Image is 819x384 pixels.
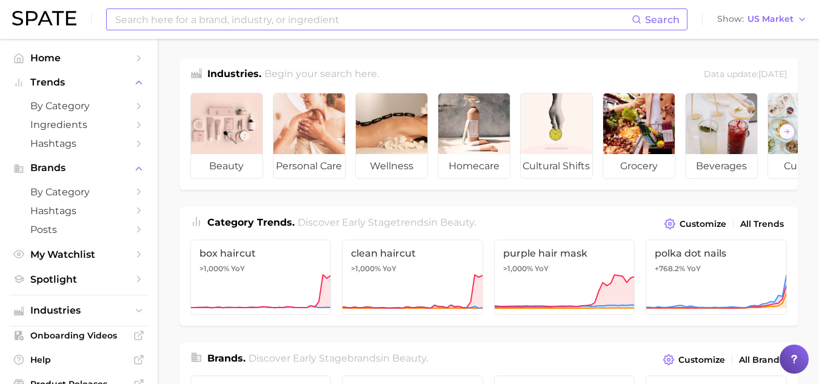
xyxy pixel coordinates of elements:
[779,124,795,140] button: Scroll Right
[355,93,428,179] a: wellness
[645,14,680,25] span: Search
[10,115,148,134] a: Ingredients
[440,217,474,228] span: beauty
[298,217,476,228] span: Discover Early Stage trends in .
[30,52,127,64] span: Home
[10,301,148,320] button: Industries
[503,248,626,259] span: purple hair mask
[10,159,148,177] button: Brands
[30,274,127,285] span: Spotlight
[231,264,245,274] span: YoY
[30,354,127,365] span: Help
[383,264,396,274] span: YoY
[207,352,246,364] span: Brands .
[30,163,127,173] span: Brands
[520,93,593,179] a: cultural shifts
[30,186,127,198] span: by Category
[191,154,262,178] span: beauty
[190,93,263,179] a: beauty
[30,224,127,235] span: Posts
[503,264,533,273] span: >1,000%
[392,352,426,364] span: beauty
[249,352,428,364] span: Discover Early Stage brands in .
[10,49,148,67] a: Home
[737,216,787,232] a: All Trends
[521,154,592,178] span: cultural shifts
[273,93,346,179] a: personal care
[10,201,148,220] a: Hashtags
[10,245,148,264] a: My Watchlist
[30,77,127,88] span: Trends
[747,16,794,22] span: US Market
[10,220,148,239] a: Posts
[30,305,127,316] span: Industries
[30,119,127,130] span: Ingredients
[685,93,758,179] a: beverages
[273,154,345,178] span: personal care
[199,264,229,273] span: >1,000%
[680,219,726,229] span: Customize
[10,134,148,153] a: Hashtags
[10,183,148,201] a: by Category
[603,93,675,179] a: grocery
[736,352,787,368] a: All Brands
[356,154,427,178] span: wellness
[207,217,295,228] span: Category Trends .
[30,249,127,260] span: My Watchlist
[10,351,148,369] a: Help
[438,154,510,178] span: homecare
[30,138,127,149] span: Hashtags
[494,240,635,315] a: purple hair mask>1,000% YoY
[660,351,727,368] button: Customize
[12,11,76,25] img: SPATE
[207,67,261,83] h1: Industries.
[678,355,725,365] span: Customize
[603,154,675,178] span: grocery
[739,355,784,365] span: All Brands
[704,67,787,83] div: Data update: [DATE]
[646,240,787,315] a: polka dot nails+768.2% YoY
[10,96,148,115] a: by Category
[661,215,729,232] button: Customize
[351,248,474,259] span: clean haircut
[655,264,685,273] span: +768.2%
[655,248,778,259] span: polka dot nails
[199,248,323,259] span: box haircut
[535,264,549,274] span: YoY
[438,93,510,179] a: homecare
[351,264,381,273] span: >1,000%
[714,12,810,27] button: ShowUS Market
[10,73,148,92] button: Trends
[10,326,148,345] a: Onboarding Videos
[687,264,701,274] span: YoY
[717,16,744,22] span: Show
[30,205,127,217] span: Hashtags
[686,154,757,178] span: beverages
[264,67,379,83] h2: Begin your search here.
[10,270,148,289] a: Spotlight
[114,9,632,30] input: Search here for a brand, industry, or ingredient
[30,100,127,112] span: by Category
[740,219,784,229] span: All Trends
[190,240,332,315] a: box haircut>1,000% YoY
[30,330,127,341] span: Onboarding Videos
[342,240,483,315] a: clean haircut>1,000% YoY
